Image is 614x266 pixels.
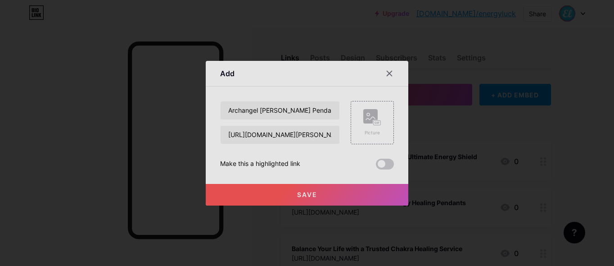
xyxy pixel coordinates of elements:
[221,101,339,119] input: Title
[206,184,408,206] button: Save
[221,126,339,144] input: URL
[220,68,235,79] div: Add
[297,191,317,198] span: Save
[363,129,381,136] div: Picture
[220,159,300,170] div: Make this a highlighted link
